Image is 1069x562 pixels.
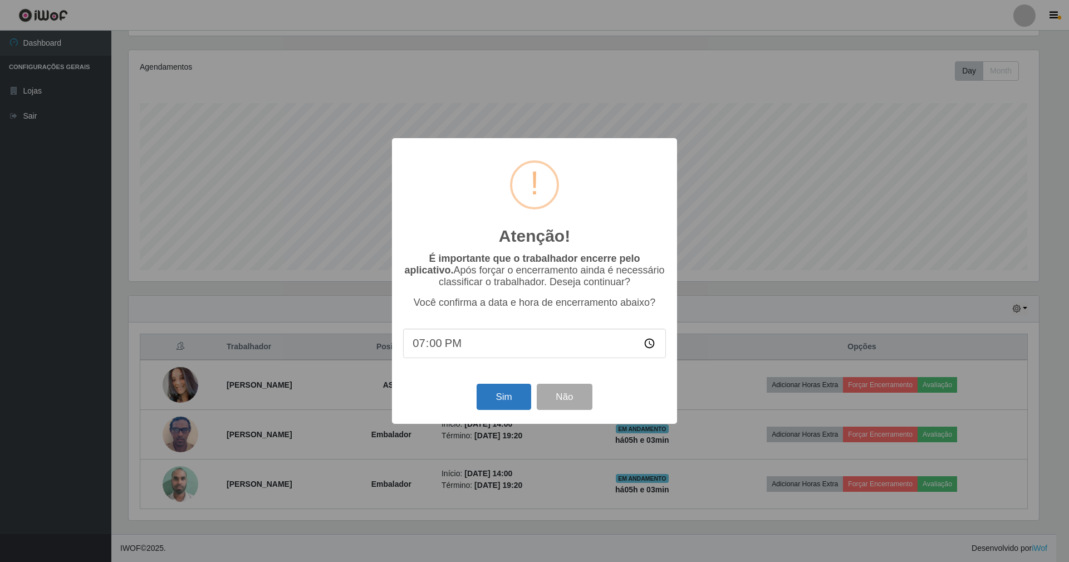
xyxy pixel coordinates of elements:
button: Não [537,384,592,410]
button: Sim [477,384,531,410]
p: Após forçar o encerramento ainda é necessário classificar o trabalhador. Deseja continuar? [403,253,666,288]
b: É importante que o trabalhador encerre pelo aplicativo. [404,253,640,276]
p: Você confirma a data e hora de encerramento abaixo? [403,297,666,309]
h2: Atenção! [499,226,570,246]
